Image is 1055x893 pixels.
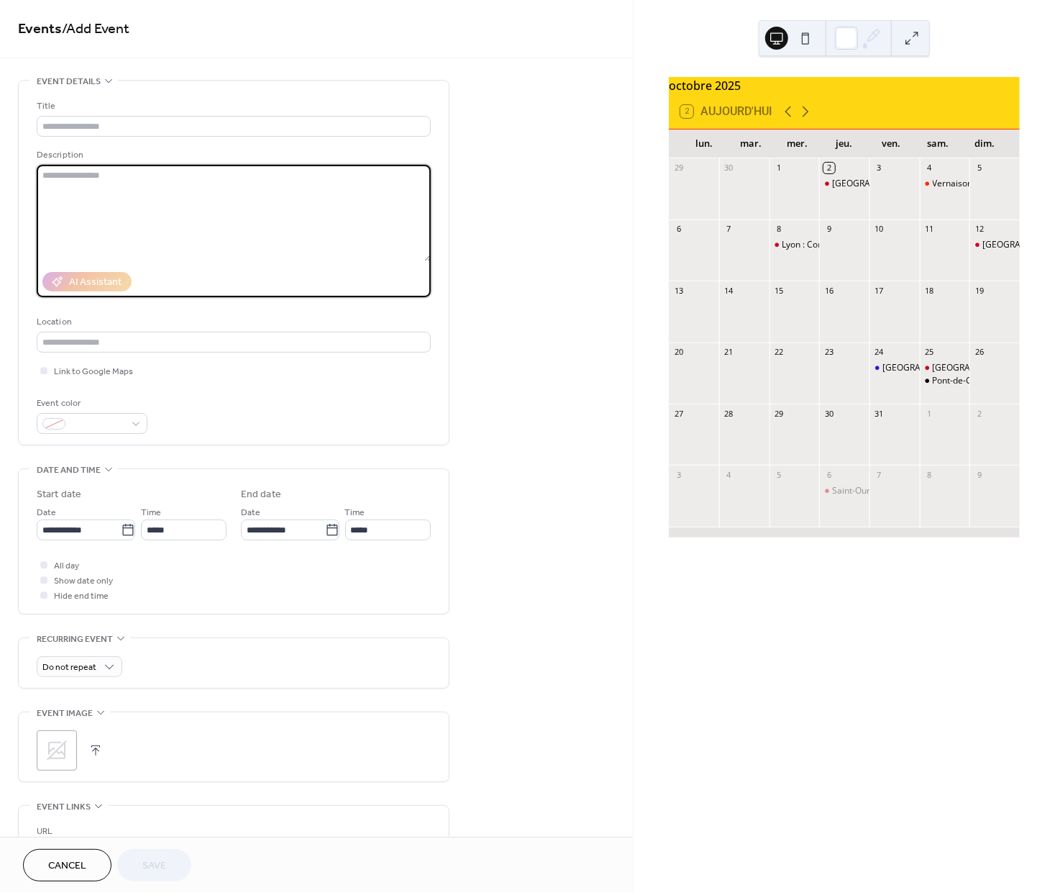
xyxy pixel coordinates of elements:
[823,469,834,480] div: 6
[823,347,834,358] div: 23
[874,224,885,235] div: 10
[974,408,985,419] div: 2
[37,824,428,839] div: URL
[37,314,428,330] div: Location
[62,16,129,44] span: / Add Event
[819,485,869,497] div: Saint-Ours (63) : forum régional
[680,130,727,158] div: lun.
[924,285,935,296] div: 18
[974,285,985,296] div: 19
[54,589,109,604] span: Hide end time
[832,178,961,190] div: [GEOGRAPHIC_DATA]. Dédicace
[782,239,918,251] div: Lyon : Conférence désinformation
[37,730,77,771] div: ;
[723,347,734,358] div: 21
[874,408,885,419] div: 31
[868,130,915,158] div: ven.
[924,408,935,419] div: 1
[673,163,684,173] div: 29
[774,469,785,480] div: 5
[924,347,935,358] div: 25
[37,396,145,411] div: Event color
[874,285,885,296] div: 17
[37,74,101,89] span: Event details
[974,347,985,358] div: 26
[823,408,834,419] div: 30
[37,506,56,521] span: Date
[924,469,935,480] div: 8
[673,224,684,235] div: 6
[774,408,785,419] div: 29
[669,77,1020,94] div: octobre 2025
[821,130,868,158] div: jeu.
[673,408,684,419] div: 27
[969,239,1020,251] div: Lyon. Messe des Armées
[54,365,133,380] span: Link to Google Maps
[962,130,1008,158] div: dim.
[23,849,111,881] button: Cancel
[774,224,785,235] div: 8
[141,506,161,521] span: Time
[37,487,81,502] div: Start date
[48,859,86,874] span: Cancel
[42,660,96,676] span: Do not repeat
[924,224,935,235] div: 11
[920,375,970,387] div: Pont-de-Cheruy (38); Drakkar
[723,285,734,296] div: 14
[874,469,885,480] div: 7
[823,224,834,235] div: 9
[774,347,785,358] div: 22
[723,163,734,173] div: 30
[345,506,365,521] span: Time
[37,99,428,114] div: Title
[37,463,101,478] span: Date and time
[18,16,62,44] a: Events
[832,485,959,497] div: Saint-Ours (63) : forum régional
[874,163,885,173] div: 3
[819,178,869,190] div: Lyon. Dédicace
[869,362,920,374] div: Villefranche/Saône : Messe
[723,224,734,235] div: 7
[673,347,684,358] div: 20
[723,408,734,419] div: 28
[37,632,113,647] span: Recurring event
[924,163,935,173] div: 4
[974,224,985,235] div: 12
[874,347,885,358] div: 24
[974,163,985,173] div: 5
[37,799,91,815] span: Event links
[774,285,785,296] div: 15
[241,506,260,521] span: Date
[769,239,820,251] div: Lyon : Conférence désinformation
[974,469,985,480] div: 9
[823,163,834,173] div: 2
[54,559,79,574] span: All day
[54,574,113,589] span: Show date only
[723,469,734,480] div: 4
[774,130,821,158] div: mer.
[915,130,962,158] div: sam.
[727,130,774,158] div: mar.
[823,285,834,296] div: 16
[673,285,684,296] div: 13
[37,706,93,721] span: Event image
[37,148,428,163] div: Description
[920,362,970,374] div: Lyon. UALR cérémonie
[673,469,684,480] div: 3
[920,178,970,190] div: Vernaison (69) Saint-Michel
[774,163,785,173] div: 1
[241,487,281,502] div: End date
